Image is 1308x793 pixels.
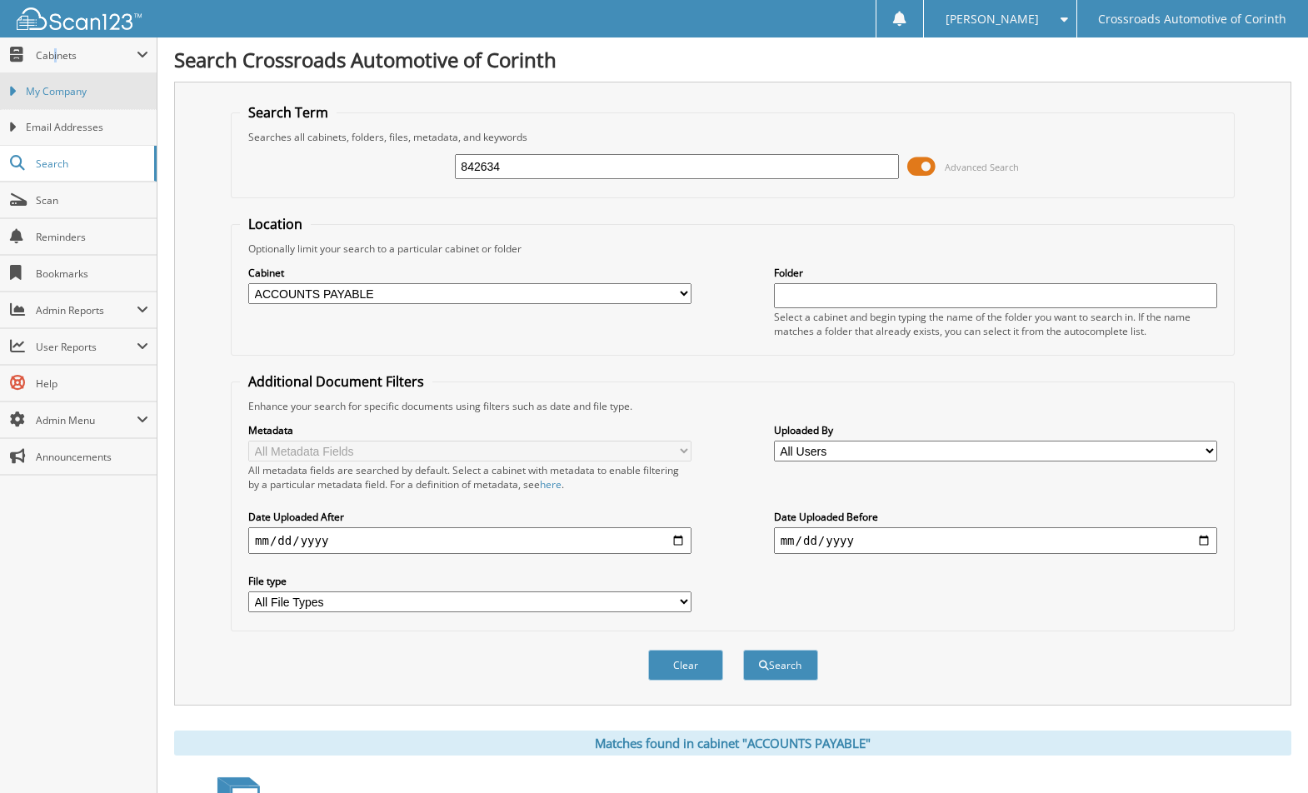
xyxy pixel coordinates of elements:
label: File type [248,574,691,588]
input: start [248,527,691,554]
button: Clear [648,650,723,681]
div: Matches found in cabinet "ACCOUNTS PAYABLE" [174,731,1291,756]
span: Email Addresses [26,120,148,135]
label: Cabinet [248,266,691,280]
legend: Additional Document Filters [240,372,432,391]
span: Help [36,377,148,391]
button: Search [743,650,818,681]
span: Bookmarks [36,267,148,281]
label: Folder [774,266,1217,280]
span: Search [36,157,146,171]
span: Announcements [36,450,148,464]
legend: Location [240,215,311,233]
div: Select a cabinet and begin typing the name of the folder you want to search in. If the name match... [774,310,1217,338]
span: Cabinets [36,48,137,62]
div: Searches all cabinets, folders, files, metadata, and keywords [240,130,1226,144]
span: Admin Reports [36,303,137,317]
div: Enhance your search for specific documents using filters such as date and file type. [240,399,1226,413]
label: Metadata [248,423,691,437]
img: scan123-logo-white.svg [17,7,142,30]
input: end [774,527,1217,554]
span: Admin Menu [36,413,137,427]
span: Advanced Search [945,161,1019,173]
h1: Search Crossroads Automotive of Corinth [174,46,1291,73]
a: here [540,477,562,491]
span: My Company [26,84,148,99]
label: Uploaded By [774,423,1217,437]
div: Optionally limit your search to a particular cabinet or folder [240,242,1226,256]
span: Scan [36,193,148,207]
label: Date Uploaded Before [774,510,1217,524]
span: Crossroads Automotive of Corinth [1098,14,1286,24]
div: All metadata fields are searched by default. Select a cabinet with metadata to enable filtering b... [248,463,691,491]
label: Date Uploaded After [248,510,691,524]
iframe: Chat Widget [1225,713,1308,793]
span: Reminders [36,230,148,244]
span: [PERSON_NAME] [946,14,1039,24]
legend: Search Term [240,103,337,122]
span: User Reports [36,340,137,354]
